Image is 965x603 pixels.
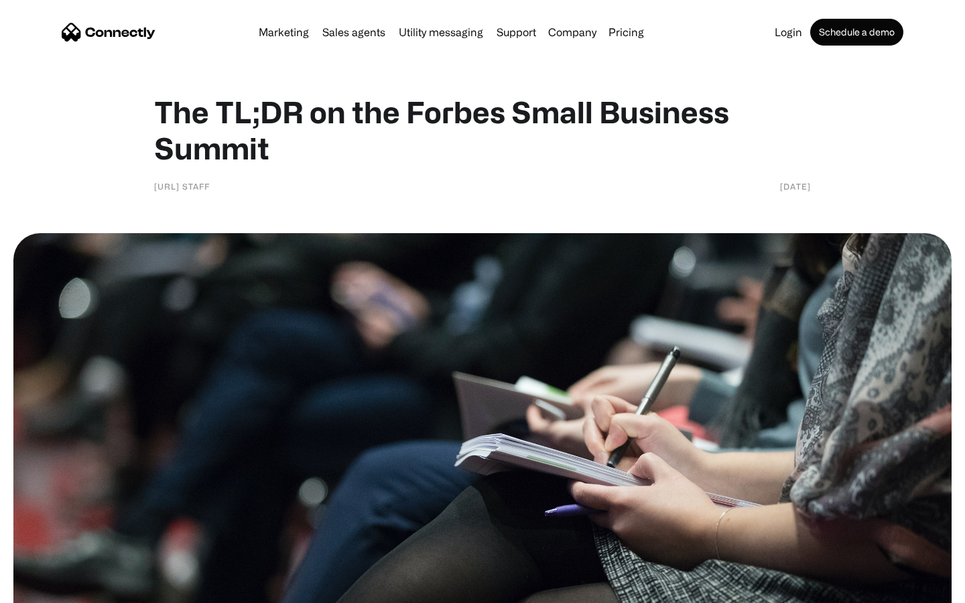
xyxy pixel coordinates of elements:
[154,94,811,166] h1: The TL;DR on the Forbes Small Business Summit
[769,27,808,38] a: Login
[317,27,391,38] a: Sales agents
[13,580,80,598] aside: Language selected: English
[603,27,649,38] a: Pricing
[253,27,314,38] a: Marketing
[491,27,541,38] a: Support
[27,580,80,598] ul: Language list
[780,180,811,193] div: [DATE]
[393,27,489,38] a: Utility messaging
[548,23,596,42] div: Company
[810,19,903,46] a: Schedule a demo
[154,180,210,193] div: [URL] Staff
